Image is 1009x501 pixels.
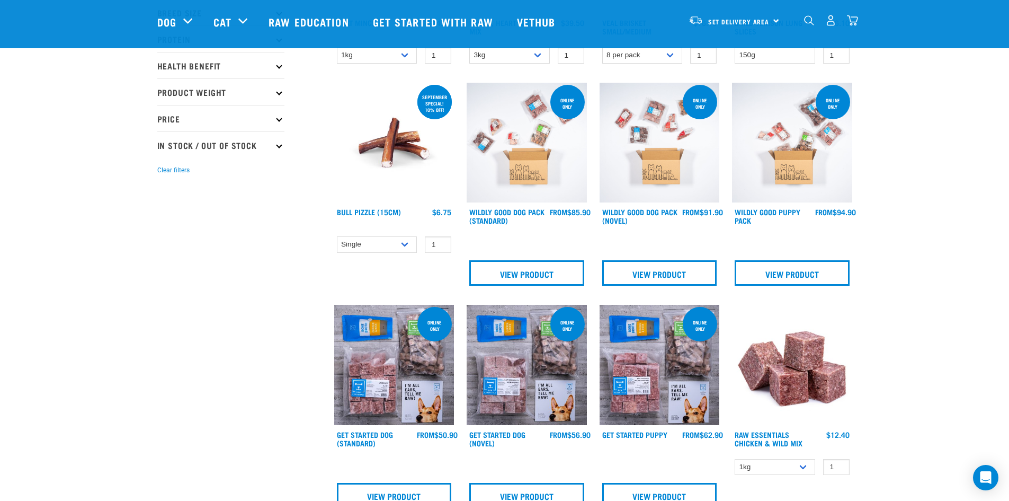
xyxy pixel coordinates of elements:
[682,430,723,439] div: $62.90
[600,305,720,425] img: NPS Puppy Update
[467,305,587,425] img: NSP Dog Novel Update
[682,208,723,216] div: $91.90
[425,47,451,64] input: 1
[735,210,800,222] a: Wildly Good Puppy Pack
[826,430,850,439] div: $12.40
[550,210,567,214] span: FROM
[550,433,567,436] span: FROM
[157,165,190,175] button: Clear filters
[258,1,362,43] a: Raw Education
[334,83,454,203] img: Bull Pizzle
[732,83,852,203] img: Puppy 0 2sec
[337,210,401,214] a: Bull Pizzle (15cm)
[689,15,703,25] img: van-moving.png
[157,131,284,158] p: In Stock / Out Of Stock
[506,1,569,43] a: Vethub
[708,20,770,23] span: Set Delivery Area
[823,459,850,476] input: 1
[213,14,231,30] a: Cat
[847,15,858,26] img: home-icon@2x.png
[804,15,814,25] img: home-icon-1@2x.png
[550,314,585,337] div: online only
[469,433,525,445] a: Get Started Dog (Novel)
[683,314,717,337] div: online only
[334,305,454,425] img: NSP Dog Standard Update
[682,210,700,214] span: FROM
[602,210,677,222] a: Wildly Good Dog Pack (Novel)
[362,1,506,43] a: Get started with Raw
[600,83,720,203] img: Dog Novel 0 2sec
[558,47,584,64] input: 1
[816,92,850,115] div: Online Only
[157,105,284,131] p: Price
[735,260,850,286] a: View Product
[417,433,434,436] span: FROM
[973,465,998,490] div: Open Intercom Messenger
[550,92,585,115] div: Online Only
[823,47,850,64] input: 1
[157,52,284,78] p: Health Benefit
[825,15,836,26] img: user.png
[157,78,284,105] p: Product Weight
[690,47,717,64] input: 1
[432,208,451,216] div: $6.75
[425,236,451,253] input: 1
[469,260,584,286] a: View Product
[682,433,700,436] span: FROM
[550,430,591,439] div: $56.90
[815,208,856,216] div: $94.90
[337,433,393,445] a: Get Started Dog (Standard)
[815,210,833,214] span: FROM
[550,208,591,216] div: $85.90
[683,92,717,115] div: Online Only
[602,433,667,436] a: Get Started Puppy
[417,89,452,118] div: September special! 10% off!
[469,210,544,222] a: Wildly Good Dog Pack (Standard)
[467,83,587,203] img: Dog 0 2sec
[417,314,452,337] div: online only
[732,305,852,425] img: Pile Of Cubed Chicken Wild Meat Mix
[157,14,176,30] a: Dog
[602,260,717,286] a: View Product
[417,430,458,439] div: $50.90
[735,433,802,445] a: Raw Essentials Chicken & Wild Mix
